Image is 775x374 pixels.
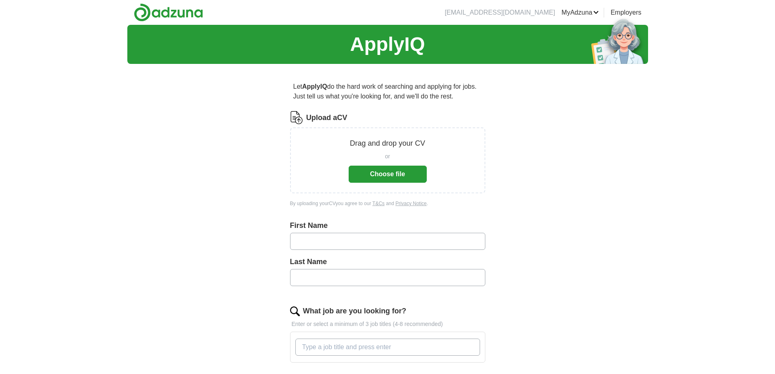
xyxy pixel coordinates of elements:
[290,320,485,328] p: Enter or select a minimum of 3 job titles (4-8 recommended)
[295,339,480,356] input: Type a job title and press enter
[350,138,425,149] p: Drag and drop your CV
[290,200,485,207] div: By uploading your CV you agree to our and .
[349,166,427,183] button: Choose file
[290,306,300,316] img: search.png
[372,201,384,206] a: T&Cs
[290,220,485,231] label: First Name
[303,306,406,317] label: What job are you looking for?
[350,30,425,59] h1: ApplyIQ
[302,83,327,90] strong: ApplyIQ
[395,201,427,206] a: Privacy Notice
[611,8,642,17] a: Employers
[385,152,390,161] span: or
[134,3,203,22] img: Adzuna logo
[290,79,485,105] p: Let do the hard work of searching and applying for jobs. Just tell us what you're looking for, an...
[306,112,347,123] label: Upload a CV
[445,8,555,17] li: [EMAIL_ADDRESS][DOMAIN_NAME]
[561,8,599,17] a: MyAdzuna
[290,256,485,267] label: Last Name
[290,111,303,124] img: CV Icon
